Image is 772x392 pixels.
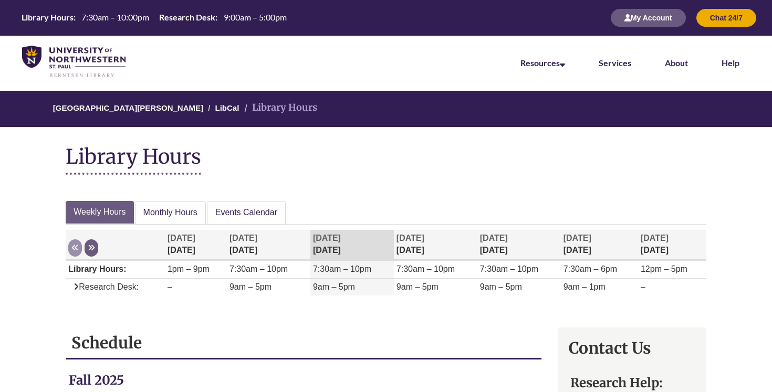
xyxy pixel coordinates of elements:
[135,201,206,225] a: Monthly Hours
[394,230,477,260] th: [DATE]
[17,12,77,23] th: Library Hours:
[85,239,98,257] button: Next week
[17,12,290,23] table: Hours Today
[229,234,257,242] span: [DATE]
[570,375,663,391] strong: Research Help:
[611,9,686,27] button: My Account
[207,201,286,225] a: Events Calendar
[564,264,617,273] span: 7:30am – 6pm
[611,13,686,22] a: My Account
[641,282,645,291] span: –
[229,282,272,291] span: 9am – 5pm
[641,264,687,273] span: 12pm – 5pm
[66,91,706,127] nav: Breadcrumb
[17,12,290,24] a: Hours Today
[53,103,203,112] a: [GEOGRAPHIC_DATA][PERSON_NAME]
[168,264,210,273] span: 1pm – 9pm
[227,230,310,260] th: [DATE]
[165,230,227,260] th: [DATE]
[242,100,317,115] li: Library Hours
[564,282,606,291] span: 9am – 1pm
[168,282,172,291] span: –
[397,234,424,242] span: [DATE]
[69,372,124,388] strong: Fall 2025
[224,12,287,22] span: 9:00am – 5:00pm
[66,201,133,224] a: Weekly Hours
[569,338,695,358] h1: Contact Us
[564,234,591,242] span: [DATE]
[397,282,439,291] span: 9am – 5pm
[722,58,739,68] a: Help
[313,264,371,273] span: 7:30am – 10pm
[313,282,355,291] span: 9am – 5pm
[66,145,201,175] h1: Library Hours
[68,239,82,257] button: Previous week
[561,230,638,260] th: [DATE]
[66,260,165,278] td: Library Hours:
[665,58,688,68] a: About
[641,234,669,242] span: [DATE]
[22,46,126,78] img: UNWSP Library Logo
[477,230,561,260] th: [DATE]
[66,201,706,311] div: Week at a glance
[480,234,508,242] span: [DATE]
[68,282,139,291] span: Research Desk:
[155,12,219,23] th: Research Desk:
[310,230,394,260] th: [DATE]
[313,234,341,242] span: [DATE]
[696,9,756,27] button: Chat 24/7
[638,230,706,260] th: [DATE]
[81,12,149,22] span: 7:30am – 10:00pm
[696,13,756,22] a: Chat 24/7
[215,103,239,112] a: LibCal
[520,58,565,68] a: Resources
[480,282,522,291] span: 9am – 5pm
[480,264,538,273] span: 7:30am – 10pm
[229,264,288,273] span: 7:30am – 10pm
[599,58,631,68] a: Services
[397,264,455,273] span: 7:30am – 10pm
[168,234,195,242] span: [DATE]
[71,333,536,353] h1: Schedule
